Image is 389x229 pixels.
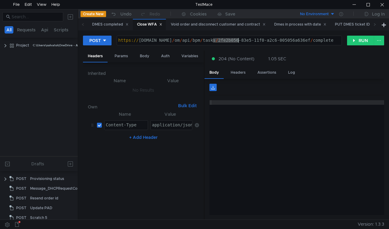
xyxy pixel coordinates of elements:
div: Log In [372,10,385,18]
div: Log [283,67,300,78]
div: Body [135,51,154,62]
div: Variables [177,51,203,62]
h6: Own [88,103,176,111]
div: C:\Users\salvatoi\OneDrive - AMDOCS\Backup Folders\Documents\testmace\Project [33,41,156,50]
button: POST [83,36,112,45]
button: Requests [15,26,37,33]
button: Undo [106,9,136,19]
th: Value [148,111,192,118]
span: POST [16,213,26,222]
h6: Inherited [88,70,199,77]
div: Params [110,51,133,62]
div: Assertions [253,67,281,78]
div: Drafts [31,160,44,167]
nz-embed-empty: No Results [133,87,154,93]
span: 204 (No Content) [219,55,254,62]
button: Create New [81,11,106,17]
button: Scripts [52,26,70,33]
div: Body [205,67,224,79]
span: POST [16,184,26,193]
span: POST [16,194,26,203]
button: RUN [347,36,374,45]
div: Auth [156,51,174,62]
div: Project [16,41,29,50]
div: PUT DMES ticket ID [335,21,375,28]
div: POST [89,37,101,44]
div: Scratch 5 [30,213,47,222]
div: Resend order id [30,194,58,203]
div: Redo [150,10,160,18]
div: Cookies [190,10,207,18]
span: POST [16,174,26,183]
th: Name [102,111,148,118]
button: Api [39,26,50,33]
div: Provisioning status [30,174,64,183]
div: Headers [226,67,250,78]
button: + Add Header [127,134,160,141]
span: Version: 1.3.3 [358,220,384,229]
div: Close WFA [137,21,162,28]
th: Value [147,77,199,84]
div: DMES completed [92,21,129,28]
div: 1.05 SEC [268,56,286,62]
input: Search... [12,13,60,20]
button: Bulk Edit [176,102,199,109]
div: Save [225,12,235,16]
div: No Environment [300,11,329,17]
div: Update PAD [30,203,52,213]
div: Undo [120,10,132,18]
th: Name [93,77,147,84]
span: POST [16,203,26,213]
button: All [5,26,13,33]
div: Void order and disconnect customer and contract [171,21,266,28]
button: No Environment [293,9,335,19]
div: Message_DHCPRequestCompleted [30,184,92,193]
div: Headers [83,51,108,62]
div: Dmes in process with date [274,21,326,28]
button: Redo [136,9,164,19]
